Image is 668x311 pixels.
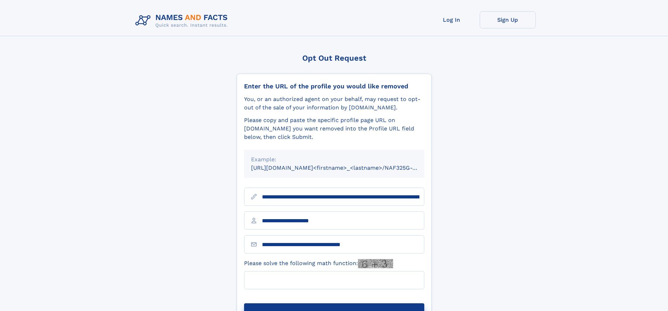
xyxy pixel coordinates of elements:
div: Enter the URL of the profile you would like removed [244,82,424,90]
a: Log In [424,11,480,28]
div: Opt Out Request [237,54,432,62]
label: Please solve the following math function: [244,259,393,268]
div: Example: [251,155,417,164]
img: Logo Names and Facts [133,11,234,30]
div: You, or an authorized agent on your behalf, may request to opt-out of the sale of your informatio... [244,95,424,112]
div: Please copy and paste the specific profile page URL on [DOMAIN_NAME] you want removed into the Pr... [244,116,424,141]
small: [URL][DOMAIN_NAME]<firstname>_<lastname>/NAF325G-xxxxxxxx [251,164,438,171]
a: Sign Up [480,11,536,28]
